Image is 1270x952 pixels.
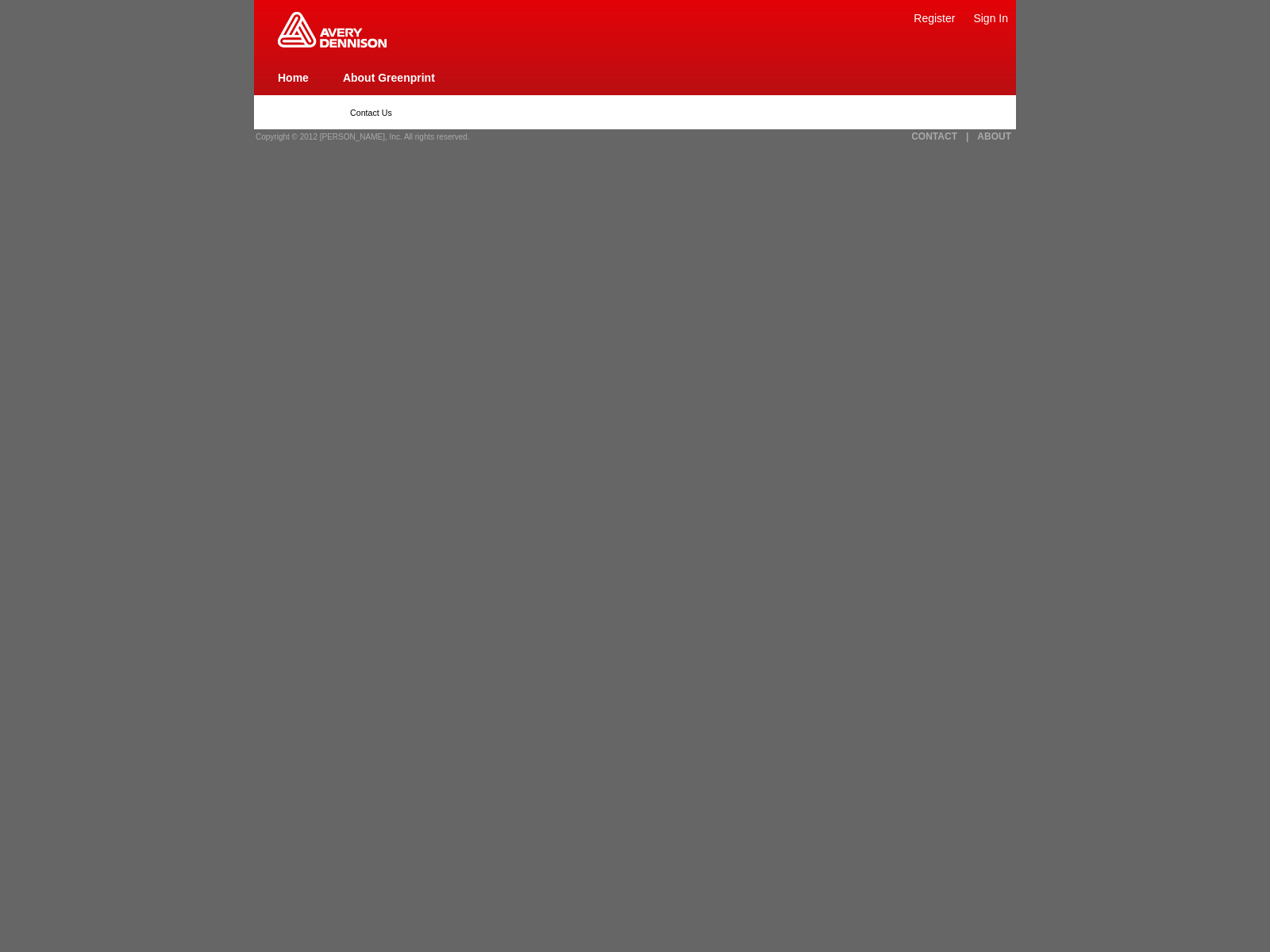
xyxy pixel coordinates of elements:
a: Sign In [973,12,1008,25]
a: About Greenprint [343,71,435,84]
p: Contact Us [350,108,920,117]
a: Register [914,12,955,25]
a: Greenprint [278,40,387,49]
span: Copyright © 2012 [PERSON_NAME], Inc. All rights reserved. [256,132,470,141]
a: ABOUT [977,131,1011,142]
a: | [966,131,968,142]
img: Home [278,12,387,48]
a: Home [278,71,309,84]
a: CONTACT [911,131,957,142]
